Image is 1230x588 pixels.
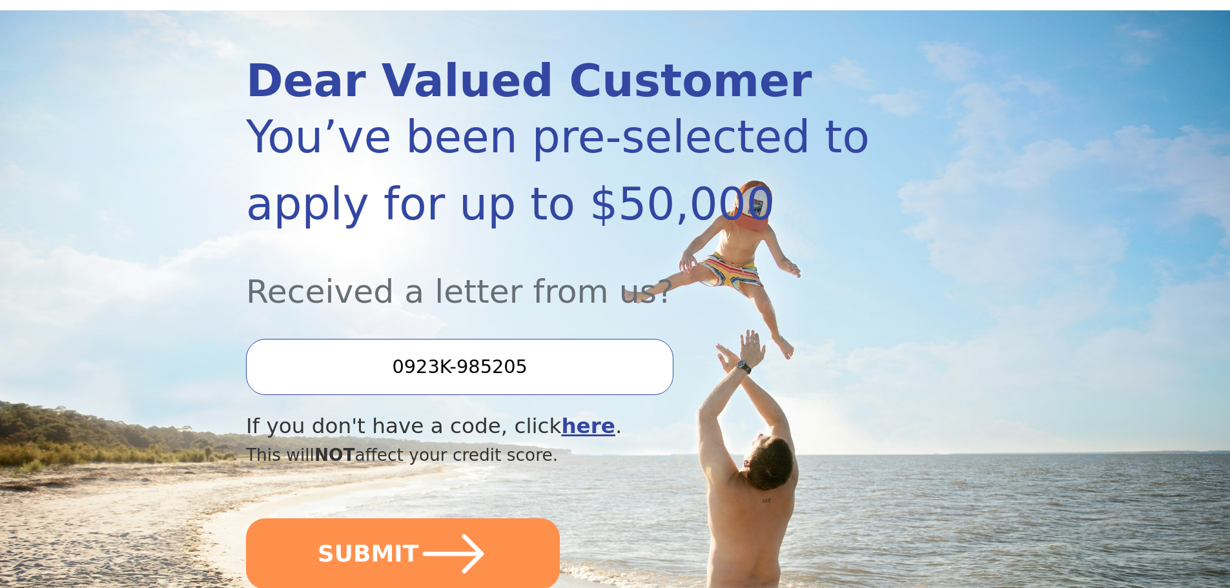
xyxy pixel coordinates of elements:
div: Received a letter from us? [246,238,874,316]
input: Enter your Offer Code: [246,339,673,394]
div: You’ve been pre-selected to apply for up to $50,000 [246,103,874,238]
div: This will affect your credit score. [246,442,874,468]
a: here [561,414,615,438]
div: Dear Valued Customer [246,59,874,103]
span: NOT [314,445,355,465]
div: If you don't have a code, click . [246,411,874,442]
